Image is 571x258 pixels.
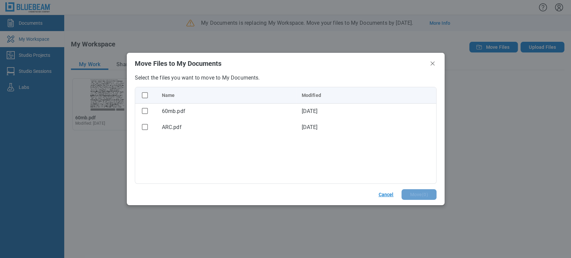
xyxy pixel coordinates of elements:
[135,87,436,135] table: bb-data-table
[142,108,148,114] svg: checkbox
[135,60,426,67] h2: Move Files to My Documents
[401,189,436,200] button: Move(0)
[162,123,291,131] div: ARC.pdf
[135,74,437,82] p: Select the files you want to move to My Documents.
[142,92,148,98] svg: checkbox
[142,124,148,130] svg: checkbox
[429,59,437,68] button: Close
[296,103,436,119] td: [DATE]
[370,189,401,200] button: Cancel
[162,107,291,115] div: 60mb.pdf
[296,119,436,135] td: [DATE]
